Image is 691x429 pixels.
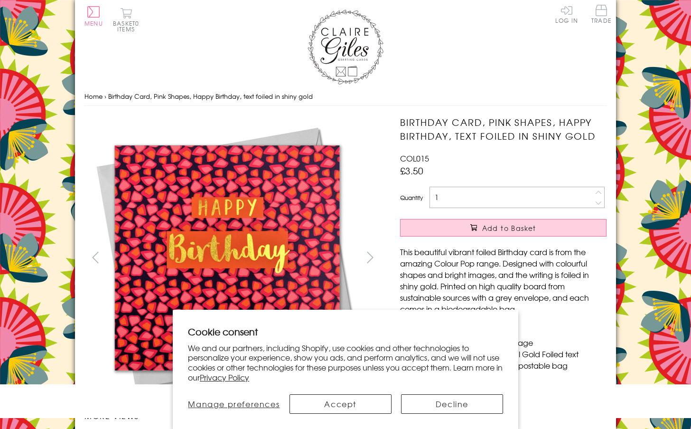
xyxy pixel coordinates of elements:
img: Birthday Card, Pink Shapes, Happy Birthday, text foiled in shiny gold [381,115,666,400]
button: Add to Basket [400,219,607,237]
img: Claire Giles Greetings Cards [308,10,383,85]
button: Accept [289,394,392,414]
span: Trade [591,5,611,23]
button: Basket0 items [113,8,139,32]
img: Birthday Card, Pink Shapes, Happy Birthday, text foiled in shiny gold [84,115,369,400]
a: Log In [555,5,578,23]
h2: Cookie consent [188,325,503,338]
button: Menu [84,6,103,26]
span: Birthday Card, Pink Shapes, Happy Birthday, text foiled in shiny gold [108,92,313,101]
p: We and our partners, including Shopify, use cookies and other technologies to personalize your ex... [188,343,503,382]
span: COL015 [400,153,429,164]
span: 0 items [117,19,139,33]
span: £3.50 [400,164,423,177]
span: Menu [84,19,103,28]
button: Decline [401,394,503,414]
button: prev [84,247,106,268]
span: › [104,92,106,101]
button: Manage preferences [188,394,280,414]
label: Quantity [400,193,423,202]
nav: breadcrumbs [84,87,607,106]
a: Home [84,92,103,101]
h1: Birthday Card, Pink Shapes, Happy Birthday, text foiled in shiny gold [400,115,607,143]
p: This beautiful vibrant foiled Birthday card is from the amazing Colour Pop range. Designed with c... [400,246,607,315]
span: Manage preferences [188,398,280,410]
span: Add to Basket [482,223,536,233]
a: Privacy Policy [200,372,249,383]
a: Trade [591,5,611,25]
button: next [360,247,381,268]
